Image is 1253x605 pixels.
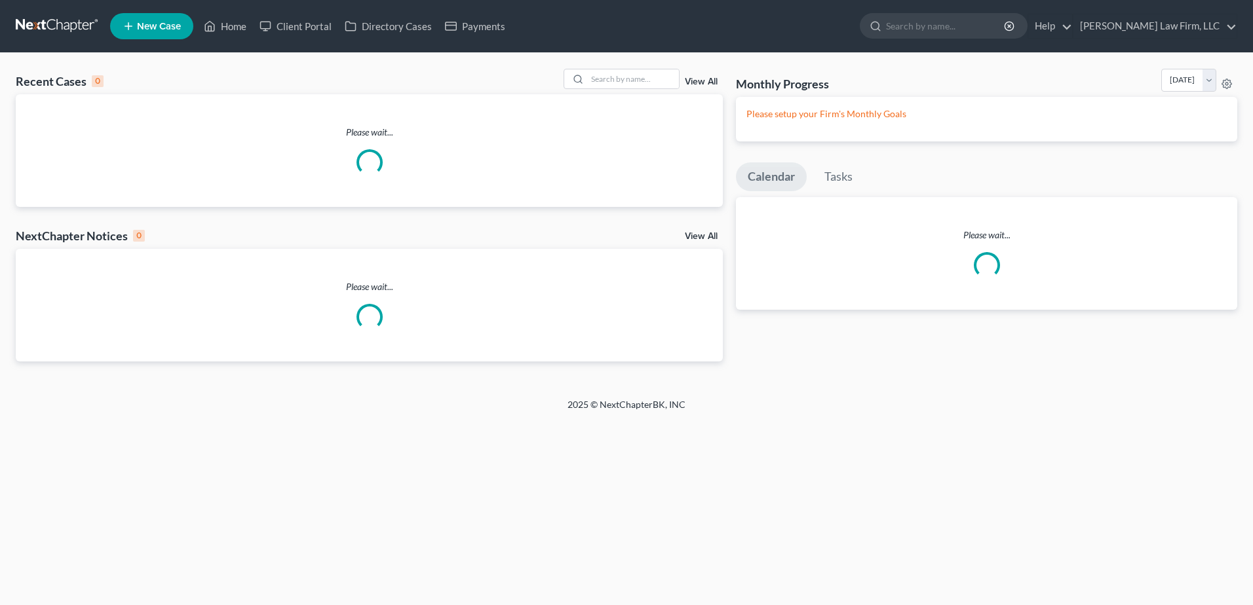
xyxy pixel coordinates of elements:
div: 0 [92,75,104,87]
a: [PERSON_NAME] Law Firm, LLC [1073,14,1237,38]
a: Client Portal [253,14,338,38]
a: Tasks [813,162,864,191]
p: Please setup your Firm's Monthly Goals [746,107,1227,120]
p: Please wait... [16,280,723,293]
div: Recent Cases [16,73,104,89]
a: Payments [438,14,512,38]
a: View All [685,232,718,241]
div: 0 [133,230,145,242]
a: View All [685,77,718,86]
a: Calendar [736,162,807,191]
a: Home [197,14,253,38]
input: Search by name... [587,69,679,88]
h3: Monthly Progress [736,76,829,92]
div: 2025 © NextChapterBK, INC [253,398,1000,422]
span: New Case [137,22,181,31]
a: Help [1028,14,1072,38]
input: Search by name... [886,14,1006,38]
p: Please wait... [736,229,1237,242]
div: NextChapter Notices [16,228,145,244]
a: Directory Cases [338,14,438,38]
p: Please wait... [16,126,723,139]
